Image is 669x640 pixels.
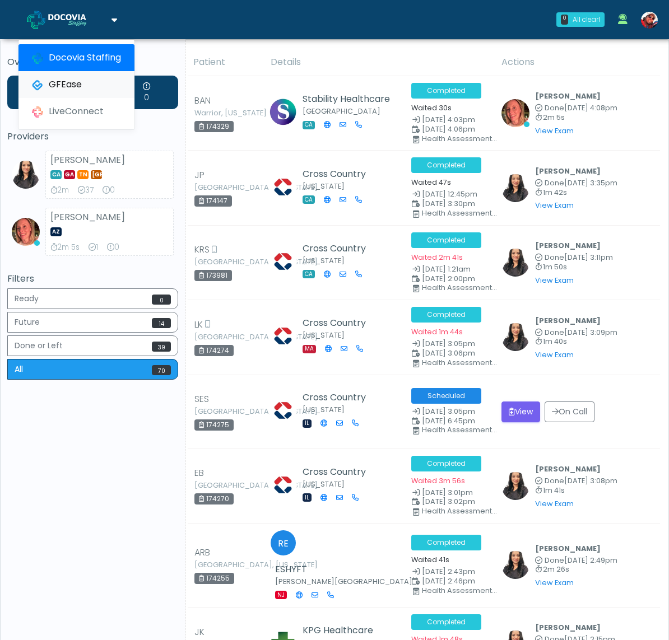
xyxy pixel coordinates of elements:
span: RE [271,530,296,555]
h5: Cross Country [303,318,372,328]
span: [DATE] 3:30pm [422,199,475,208]
span: [DATE] 3:09pm [564,328,617,337]
span: IL [303,419,312,428]
small: [US_STATE] [303,181,345,191]
img: Faith Sgroi [12,218,40,246]
button: Done or Left39 [7,335,178,356]
a: 0 All clear! [550,8,611,31]
small: [GEOGRAPHIC_DATA], [US_STATE] [194,184,256,191]
div: 1 [89,242,98,253]
span: [DATE] 2:49pm [564,555,617,565]
span: Completed [411,307,481,323]
span: Done [545,328,564,337]
span: [DATE] 6:45pm [422,416,475,426]
small: [GEOGRAPHIC_DATA], [US_STATE] [194,408,256,415]
b: [PERSON_NAME] [535,544,601,553]
small: [US_STATE] [303,256,345,265]
span: ARB [194,546,210,559]
small: [PERSON_NAME][GEOGRAPHIC_DATA] [275,577,412,586]
h5: Cross Country [303,393,368,403]
a: Docovia [27,1,117,38]
small: Date Created [411,266,488,273]
a: View Exam [535,499,574,508]
small: [GEOGRAPHIC_DATA], [US_STATE] [194,259,256,265]
h5: KPG Healthcare [303,625,373,636]
small: Completed at [535,180,617,187]
small: Completed at [535,254,613,261]
div: 0 [143,81,150,104]
h5: Cross Country [303,169,371,179]
span: [DATE] 2:00pm [422,274,475,283]
img: Viral Patel [501,472,529,500]
div: 2m 5s [50,242,80,253]
div: Health Assessment- Standard [422,136,499,142]
small: 2m 5s [535,114,617,122]
div: Health Assessment- Cross Country [422,284,499,291]
small: [US_STATE] [303,330,345,340]
span: Done [545,555,564,565]
small: Date Created [411,408,488,415]
div: Health Assessment- Cross Country [422,427,499,433]
th: Actions [495,49,660,76]
span: Completed [411,157,481,173]
div: 0 [561,15,568,25]
span: CA [303,121,315,129]
img: Faith Sgroi [501,99,529,127]
span: Done [545,178,564,188]
button: On Call [545,401,594,422]
span: IL [303,493,312,502]
a: LiveConnect [18,98,134,125]
small: Date Created [411,489,488,497]
small: Scheduled Time [411,418,488,425]
b: [PERSON_NAME] [535,316,601,325]
span: NJ [275,591,287,599]
h5: Cross Country [303,467,368,477]
small: Scheduled Time [411,126,488,133]
div: 37 [78,185,94,196]
div: 174329 [194,121,234,132]
span: LK [194,318,203,331]
b: [PERSON_NAME] [535,241,601,250]
h5: Providers [7,132,178,142]
small: Date Created [411,116,488,124]
small: Completed at [535,557,617,564]
a: View Exam [535,275,574,285]
small: Completed at [535,105,617,112]
small: Date Created [411,568,488,576]
div: 174270 [194,493,234,504]
div: 173981 [194,270,232,281]
span: 70 [152,365,171,375]
a: View Exam [535,350,574,359]
a: GFEase [18,71,134,98]
img: Viral Patel [501,174,529,202]
span: AZ [50,227,62,236]
h5: Overview [7,57,178,67]
img: Jameson Stafford [641,12,658,29]
b: [PERSON_NAME] [535,166,601,176]
strong: [PERSON_NAME] [50,211,125,223]
span: [DATE] 3:05pm [422,407,475,416]
small: 1m 40s [535,338,617,345]
small: [US_STATE] [303,479,345,489]
span: Done [545,103,564,113]
div: 2m [50,185,69,196]
a: Docovia Staffing [18,44,134,71]
small: [GEOGRAPHIC_DATA], [US_STATE] [194,562,256,568]
img: Docovia Staffing [32,53,43,64]
img: Viral Patel [12,161,40,189]
small: [US_STATE] [303,405,345,414]
th: Patient [187,49,264,76]
span: TN [77,170,89,179]
button: Future14 [7,312,178,333]
span: CA [303,270,315,278]
div: Health Assessment- Cross Country [422,508,499,515]
span: [DATE] 3:11pm [564,253,613,262]
button: Ready0 [7,288,178,309]
span: [DATE] 4:08pm [564,103,617,113]
span: [DATE] 3:02pm [422,497,475,506]
small: Scheduled Time [411,498,488,506]
div: Health Assessment- Cross Country [422,359,499,366]
strong: [PERSON_NAME] [50,153,125,166]
span: JP [194,169,205,182]
small: Completed at [535,478,617,485]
